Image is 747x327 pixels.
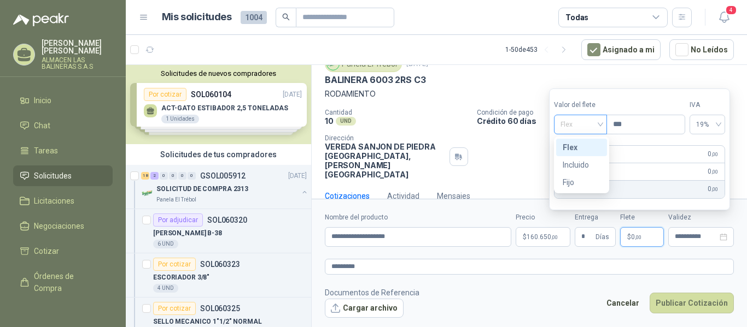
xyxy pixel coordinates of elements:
[635,234,641,240] span: ,00
[387,190,419,202] div: Actividad
[13,216,113,236] a: Negociaciones
[325,190,370,202] div: Cotizaciones
[178,172,186,180] div: 0
[556,156,607,174] div: Incluido
[156,195,196,204] p: Panela El Trébol
[581,39,661,60] button: Asignado a mi
[516,212,570,223] label: Precio
[153,272,209,283] p: ESCORIADOR 3/8"
[325,74,425,86] p: BALINERA 6003 2RS C3
[169,172,177,180] div: 0
[556,174,607,191] div: Fijo
[627,234,631,240] span: $
[130,69,307,78] button: Solicitudes de nuevos compradores
[620,212,664,223] label: Flete
[34,145,58,157] span: Tareas
[325,287,419,299] p: Documentos de Referencia
[126,65,311,144] div: Solicitudes de nuevos compradoresPor cotizarSOL060104[DATE] ACT-GATO ESTIBADOR 2,5 TONELADAS1 Uni...
[711,186,718,192] span: ,00
[631,234,641,240] span: 0
[561,116,600,133] span: Flex
[714,8,734,27] button: 4
[477,109,743,116] p: Condición de pago
[551,234,558,240] span: ,00
[141,169,309,204] a: 18 2 0 0 0 0 GSOL005912[DATE] Company LogoSOLICITUD DE COMPRA 2313Panela El Trébol
[13,13,69,26] img: Logo peakr
[153,240,178,248] div: 6 UND
[650,293,734,313] button: Publicar Cotización
[725,5,737,15] span: 4
[162,9,232,25] h1: Mis solicitudes
[13,140,113,161] a: Tareas
[563,141,600,153] div: Flex
[200,305,240,312] p: SOL060325
[563,159,600,171] div: Incluido
[34,120,50,132] span: Chat
[153,228,222,239] p: [PERSON_NAME] B-38
[188,172,196,180] div: 0
[153,317,262,327] p: SELLO MECANICO 1"1/2" NORMAL
[141,172,149,180] div: 18
[708,184,717,194] span: 0
[288,171,307,181] p: [DATE]
[160,172,168,180] div: 0
[620,227,664,247] p: $ 0,00
[696,116,719,133] span: 19%
[153,302,196,315] div: Por cotizar
[516,227,570,247] p: $160.650,00
[34,94,51,106] span: Inicio
[13,266,113,299] a: Órdenes de Compra
[153,284,178,293] div: 4 UND
[669,39,734,60] button: No Leídos
[241,11,267,24] span: 1004
[563,176,600,188] div: Fijo
[34,170,72,182] span: Solicitudes
[711,151,718,157] span: ,00
[600,293,645,313] button: Cancelar
[156,184,248,194] p: SOLICITUD DE COMPRA 2313
[42,39,113,55] p: [PERSON_NAME] [PERSON_NAME]
[575,212,616,223] label: Entrega
[34,220,84,232] span: Negociaciones
[325,134,445,142] p: Dirección
[34,270,102,294] span: Órdenes de Compra
[690,100,725,110] label: IVA
[126,253,311,298] a: Por cotizarSOL060323ESCORIADOR 3/8"4 UND
[13,241,113,261] a: Cotizar
[527,234,558,240] span: 160.650
[325,142,445,179] p: VEREDA SANJON DE PIEDRA [GEOGRAPHIC_DATA] , [PERSON_NAME][GEOGRAPHIC_DATA]
[13,115,113,136] a: Chat
[477,116,743,126] p: Crédito 60 días
[708,167,717,177] span: 0
[554,100,606,110] label: Valor del flete
[325,116,334,126] p: 10
[325,88,734,100] p: RODAMIENTO
[437,190,470,202] div: Mensajes
[141,187,154,200] img: Company Logo
[150,172,159,180] div: 2
[126,144,311,165] div: Solicitudes de tus compradores
[200,172,246,180] p: GSOL005912
[207,216,247,224] p: SOL060320
[42,57,113,70] p: ALMACEN LAS BALINERAS S.A.S
[13,191,113,211] a: Licitaciones
[336,117,356,126] div: UND
[505,41,573,58] div: 1 - 50 de 453
[711,169,718,175] span: ,00
[325,212,511,223] label: Nombre del producto
[596,228,609,246] span: Días
[126,209,311,253] a: Por adjudicarSOL060320[PERSON_NAME] B-386 UND
[282,13,290,21] span: search
[556,139,607,156] div: Flex
[13,90,113,111] a: Inicio
[565,11,588,23] div: Todas
[153,213,203,227] div: Por adjudicar
[34,195,74,207] span: Licitaciones
[13,165,113,186] a: Solicitudes
[708,149,717,159] span: 0
[34,245,59,257] span: Cotizar
[325,109,468,116] p: Cantidad
[325,299,404,318] button: Cargar archivo
[200,260,240,268] p: SOL060323
[668,212,734,223] label: Validez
